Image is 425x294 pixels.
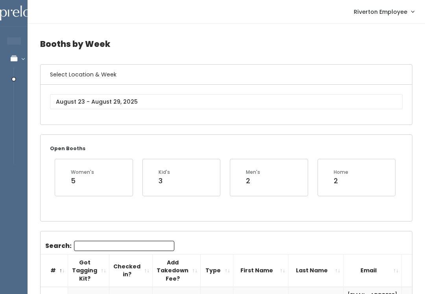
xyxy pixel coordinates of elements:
th: Checked in?: activate to sort column ascending [109,254,153,287]
a: Riverton Employee [346,3,422,20]
div: Men's [246,169,260,176]
div: 2 [334,176,348,186]
div: 5 [71,176,94,186]
div: 2 [246,176,260,186]
div: Women's [71,169,94,176]
th: First Name: activate to sort column ascending [233,254,288,287]
div: 3 [159,176,170,186]
span: Riverton Employee [354,7,407,16]
th: Add Takedown Fee?: activate to sort column ascending [153,254,201,287]
th: #: activate to sort column descending [41,254,68,287]
th: Email: activate to sort column ascending [344,254,402,287]
th: Got Tagging Kit?: activate to sort column ascending [68,254,109,287]
h4: Booths by Week [40,33,412,55]
div: Kid's [159,169,170,176]
input: Search: [74,241,174,251]
h6: Select Location & Week [41,65,412,85]
th: Type: activate to sort column ascending [201,254,233,287]
small: Open Booths [50,145,85,152]
input: August 23 - August 29, 2025 [50,94,403,109]
th: Last Name: activate to sort column ascending [288,254,344,287]
label: Search: [45,241,174,251]
div: Home [334,169,348,176]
